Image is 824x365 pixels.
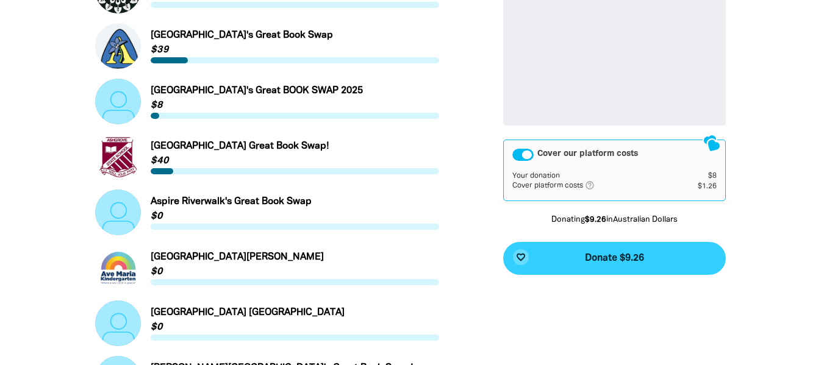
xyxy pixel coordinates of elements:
[512,181,679,192] td: Cover platform costs
[585,181,604,191] i: help_outlined
[503,215,726,227] p: Donating in Australian Dollars
[679,181,717,192] td: $1.26
[503,242,726,275] button: favorite_borderDonate $9.26
[512,171,679,181] td: Your donation
[512,149,534,161] button: Cover our platform costs
[585,253,644,263] span: Donate $9.26
[679,171,717,181] td: $8
[516,252,526,262] i: favorite_border
[585,217,606,224] b: $9.26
